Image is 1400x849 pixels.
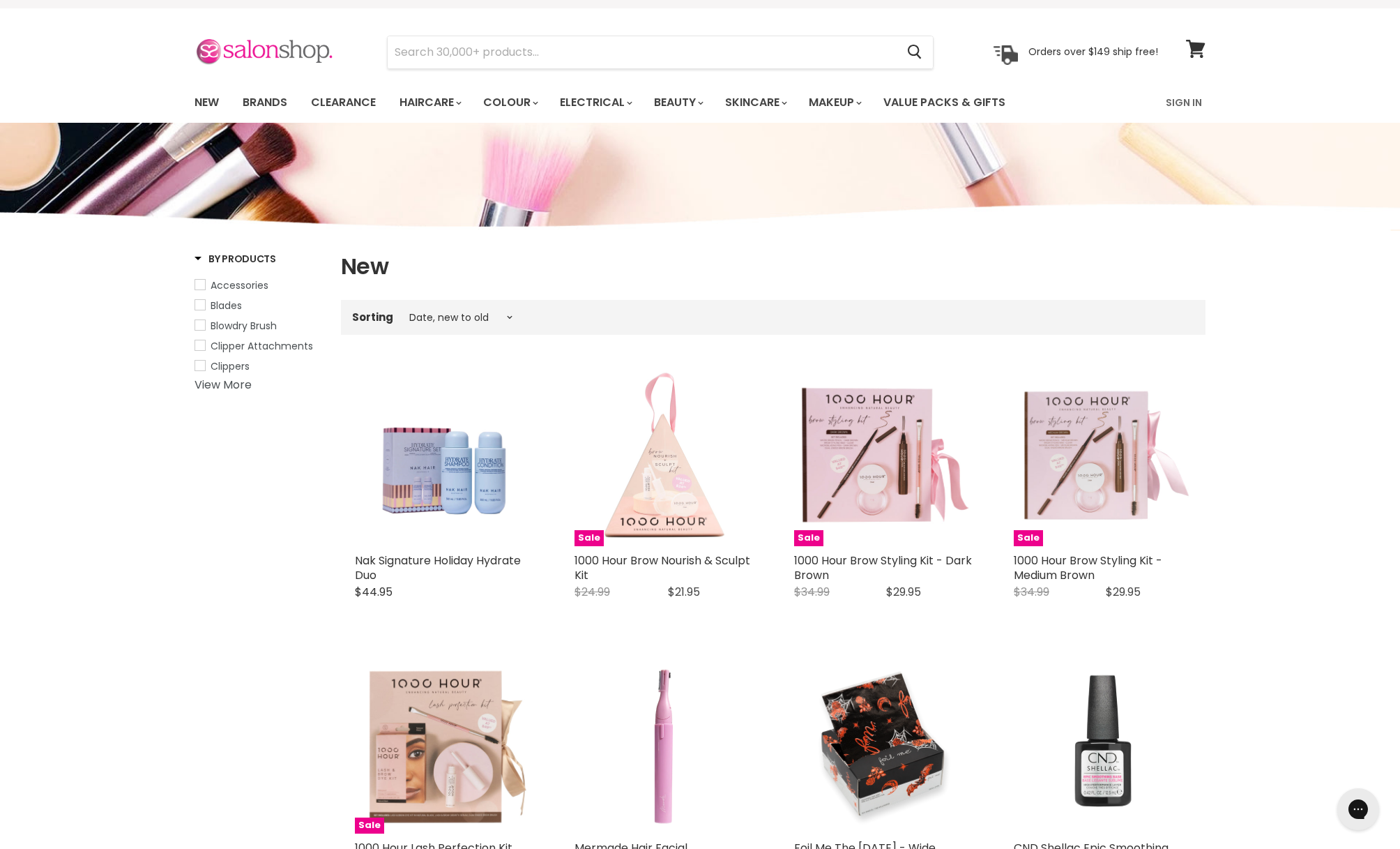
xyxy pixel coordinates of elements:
h1: New [341,252,1205,281]
a: Blowdry Brush [195,318,324,333]
a: Colour [473,88,547,117]
p: Orders over $149 ship free! [1028,45,1158,58]
a: Foil Me The Halloween - Wide Foil Me The Halloween - Wide [794,656,972,834]
span: Blades [211,299,242,313]
a: Clippers [195,359,324,374]
span: $24.99 [575,584,610,600]
a: View More [195,377,252,393]
a: Mermade Hair Facial Shaver Mermade Hair Facial Shaver [575,656,752,834]
img: CND Shellac Epic Smoothing Base [1014,656,1192,834]
a: Value Packs & Gifts [873,88,1016,117]
a: 1000 Hour Brow Nourish & Sculpt Kit [575,553,750,583]
span: $29.95 [1106,584,1141,600]
a: Makeup [798,88,870,117]
a: Electrical [549,88,641,117]
img: 1000 Hour Brow Styling Kit - Dark Brown [794,368,972,546]
span: Sale [794,530,823,546]
a: 1000 Hour Brow Styling Kit - Medium Brown 1000 Hour Brow Styling Kit - Medium Brown Sale [1014,368,1192,546]
img: Foil Me The Halloween - Wide [794,656,972,834]
a: 1000 Hour Lash Perfection Kit 1000 Hour Lash Perfection Kit Sale [355,656,533,834]
span: $34.99 [1014,584,1049,600]
img: 1000 Hour Brow Nourish & Sculpt Kit [575,368,752,546]
img: 1000 Hour Lash Perfection Kit [355,656,533,834]
nav: Main [177,82,1223,123]
a: 1000 Hour Brow Styling Kit - Medium Brown [1014,553,1162,583]
span: Blowdry Brush [211,319,277,333]
a: Nak Signature Holiday Hydrate Duo [355,553,521,583]
img: Mermade Hair Facial Shaver [575,656,752,834]
label: Sorting [352,311,393,323]
a: New [184,88,229,117]
h3: By Products [195,252,276,266]
button: Search [896,36,933,68]
img: Nak Signature Holiday Hydrate Duo [355,368,533,546]
a: Skincare [715,88,796,117]
a: Clipper Attachments [195,338,324,354]
span: Accessories [211,278,268,292]
a: Haircare [389,88,470,117]
a: Blades [195,298,324,313]
span: $29.95 [886,584,921,600]
a: Clearance [300,88,386,117]
a: Beauty [644,88,712,117]
a: Accessories [195,278,324,293]
span: $44.95 [355,584,393,600]
span: $21.95 [668,584,700,600]
a: 1000 Hour Brow Styling Kit - Dark Brown 1000 Hour Brow Styling Kit - Dark Brown Sale [794,368,972,546]
span: Sale [575,530,604,546]
span: Sale [1014,530,1043,546]
a: Sign In [1157,88,1210,117]
a: 1000 Hour Brow Nourish & Sculpt Kit 1000 Hour Brow Nourish & Sculpt Kit Sale [575,368,752,546]
span: Sale [355,818,384,834]
span: Clippers [211,359,250,373]
ul: Main menu [184,82,1087,123]
img: 1000 Hour Brow Styling Kit - Medium Brown [1014,368,1192,546]
a: Brands [232,88,298,117]
a: 1000 Hour Brow Styling Kit - Dark Brown [794,553,972,583]
span: Clipper Attachments [211,339,313,353]
form: Product [387,36,934,69]
span: $34.99 [794,584,830,600]
iframe: Gorgias live chat messenger [1330,783,1386,835]
input: Search [388,36,896,68]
